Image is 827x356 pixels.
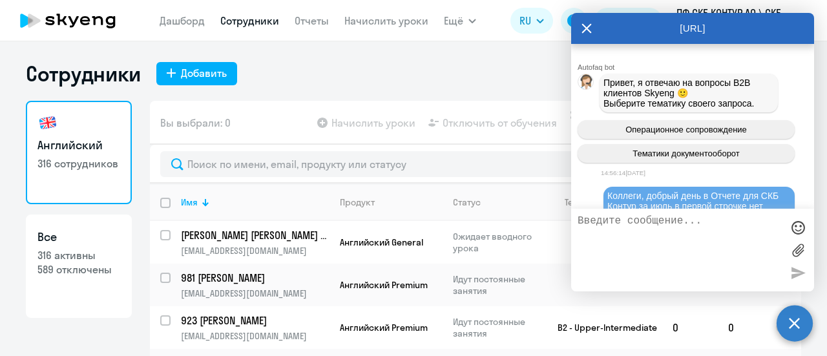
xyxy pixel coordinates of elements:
[181,271,327,285] p: 981 [PERSON_NAME]
[181,245,329,257] p: [EMAIL_ADDRESS][DOMAIN_NAME]
[37,137,120,154] h3: Английский
[181,313,329,328] a: 923 [PERSON_NAME]
[542,306,662,349] td: B2 - Upper-Intermediate
[340,279,428,291] span: Английский Premium
[160,151,791,177] input: Поиск по имени, email, продукту или статусу
[453,316,541,339] p: Идут постоянные занятия
[453,196,481,208] div: Статус
[578,74,594,93] img: bot avatar
[601,169,645,176] time: 14:56:14[DATE]
[37,262,120,277] p: 589 отключены
[603,78,755,109] span: Привет, я отвечаю на вопросы B2B клиентов Skyeng 🙂 Выберите тематику своего запроса.
[181,228,329,242] a: [PERSON_NAME] [PERSON_NAME] Анатольевна
[344,14,428,27] a: Начислить уроки
[625,125,747,134] span: Операционное сопровождение
[510,8,553,34] button: RU
[578,120,795,139] button: Операционное сопровождение
[181,228,327,242] p: [PERSON_NAME] [PERSON_NAME] Анатольевна
[340,196,442,208] div: Продукт
[220,14,279,27] a: Сотрудники
[181,196,329,208] div: Имя
[160,14,205,27] a: Дашборд
[718,306,765,349] td: 0
[340,196,375,208] div: Продукт
[633,149,740,158] span: Тематики документооборот
[565,196,638,208] div: Текущий уровень
[37,156,120,171] p: 316 сотрудников
[160,115,231,131] span: Вы выбрали: 0
[607,191,781,232] span: Коллеги, добрый день в Отчете для СКБ Контур за июль в первой строчке нет данных по сотруднику. П...
[26,61,141,87] h1: Сотрудники
[444,13,463,28] span: Ещё
[670,5,816,36] button: ПФ СКБ КОНТУР АО \ СКБ Контур, ПФ СКБ КОНТУР, АО
[444,8,476,34] button: Ещё
[662,306,718,349] td: 0
[37,112,58,133] img: english
[156,62,237,85] button: Добавить
[181,271,329,285] a: 981 [PERSON_NAME]
[453,273,541,297] p: Идут постоянные занятия
[181,65,227,81] div: Добавить
[181,196,198,208] div: Имя
[788,240,808,260] label: Лимит 10 файлов
[552,196,662,208] div: Текущий уровень
[542,264,662,306] td: C1 - Advanced
[578,63,814,71] div: Autofaq bot
[578,144,795,163] button: Тематики документооборот
[26,101,132,204] a: Английский316 сотрудников
[676,5,797,36] p: ПФ СКБ КОНТУР АО \ СКБ Контур, ПФ СКБ КОНТУР, АО
[26,215,132,318] a: Все316 активны589 отключены
[340,236,423,248] span: Английский General
[37,248,120,262] p: 316 активны
[295,14,329,27] a: Отчеты
[453,196,541,208] div: Статус
[181,313,327,328] p: 923 [PERSON_NAME]
[594,8,662,34] button: Балансbalance
[181,288,329,299] p: [EMAIL_ADDRESS][DOMAIN_NAME]
[340,322,428,333] span: Английский Premium
[453,231,541,254] p: Ожидает вводного урока
[181,330,329,342] p: [EMAIL_ADDRESS][DOMAIN_NAME]
[519,13,531,28] span: RU
[37,229,120,246] h3: Все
